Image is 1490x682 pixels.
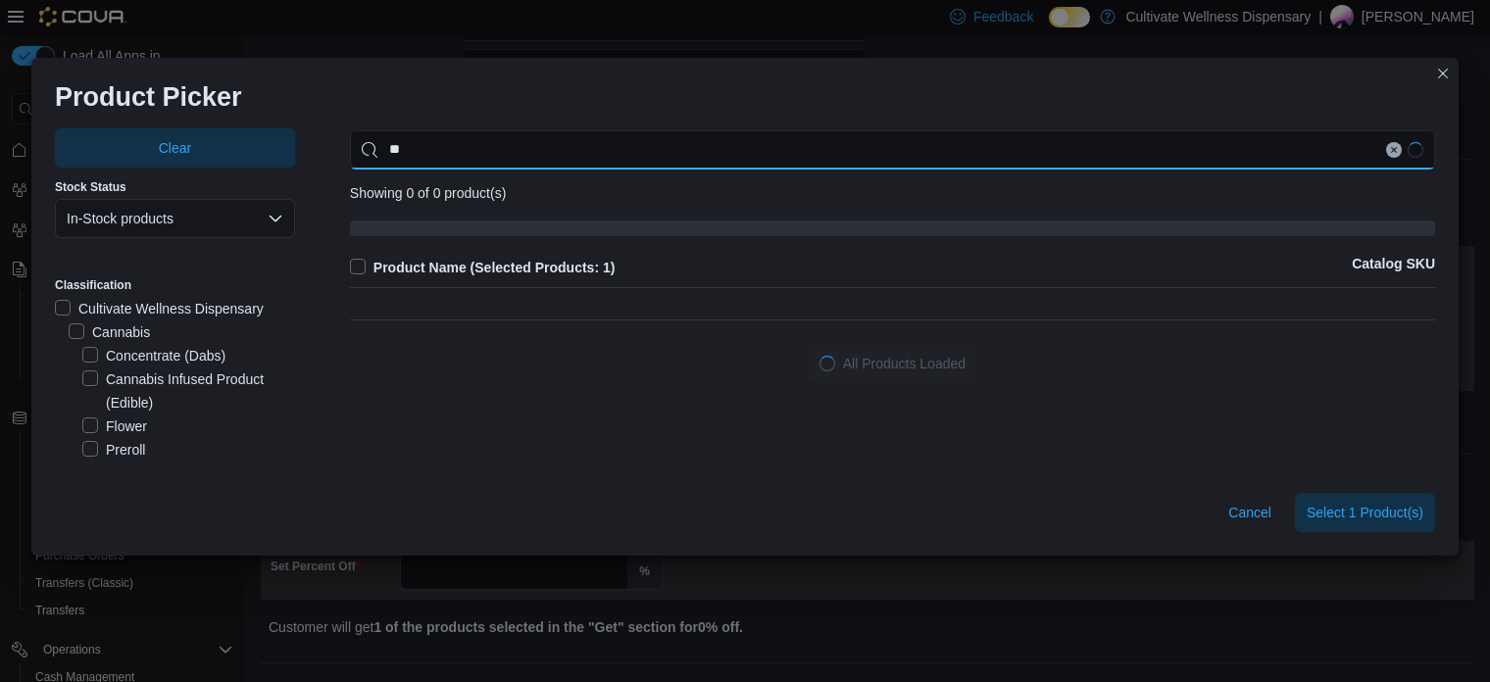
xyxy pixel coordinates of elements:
span: Clear [159,138,191,158]
span: Select 1 Product(s) [1307,503,1423,522]
label: Product Name (Selected Products: 1) [350,256,616,279]
label: Cartridges [82,462,170,485]
label: Classification [55,277,131,293]
span: Cancel [1228,503,1271,522]
button: In-Stock products [55,199,295,238]
p: Catalog SKU [1352,256,1435,279]
label: Cultivate Wellness Dispensary [55,297,264,320]
h1: Product Picker [55,81,242,113]
button: Select 1 Product(s) [1295,493,1435,532]
div: Showing 0 of 0 product(s) [350,185,1435,201]
label: Cannabis Infused Product (Edible) [82,367,295,414]
button: Cancel [1220,493,1279,532]
label: Stock Status [55,179,126,195]
button: LoadingAll Products Loaded [808,344,977,383]
button: Clear [55,128,295,168]
button: Clear input [1386,142,1402,158]
span: Loading [350,224,1435,240]
label: Flower [82,414,147,438]
label: Preroll [82,438,145,462]
span: All Products Loaded [843,354,966,373]
span: Loading [819,355,836,372]
label: Cannabis [69,320,150,344]
button: Closes this modal window [1431,62,1455,85]
input: Use aria labels when no actual label is in use [350,130,1435,170]
label: Concentrate (Dabs) [82,344,225,367]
